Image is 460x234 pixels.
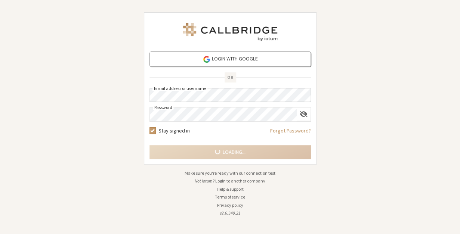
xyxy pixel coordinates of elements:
a: Forgot Password? [270,127,311,140]
label: Stay signed in [158,127,190,135]
span: OR [225,72,236,82]
button: Loading... [149,145,311,159]
input: Password [150,107,297,121]
li: v2.6.349.21 [144,210,317,216]
iframe: Chat [441,215,454,229]
a: Terms of service [215,194,245,200]
li: Not Iotum? [144,178,317,184]
a: Privacy policy [217,202,243,208]
a: Login with Google [149,52,311,67]
a: Help & support [217,186,244,192]
div: Show password [297,107,311,121]
img: Iotum [182,23,279,41]
a: Make sure you're ready with our connection test [185,170,275,176]
input: Email address or username [149,88,311,102]
img: google-icon.png [203,55,211,63]
span: Loading... [223,148,246,156]
button: Login to another company [215,178,265,184]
